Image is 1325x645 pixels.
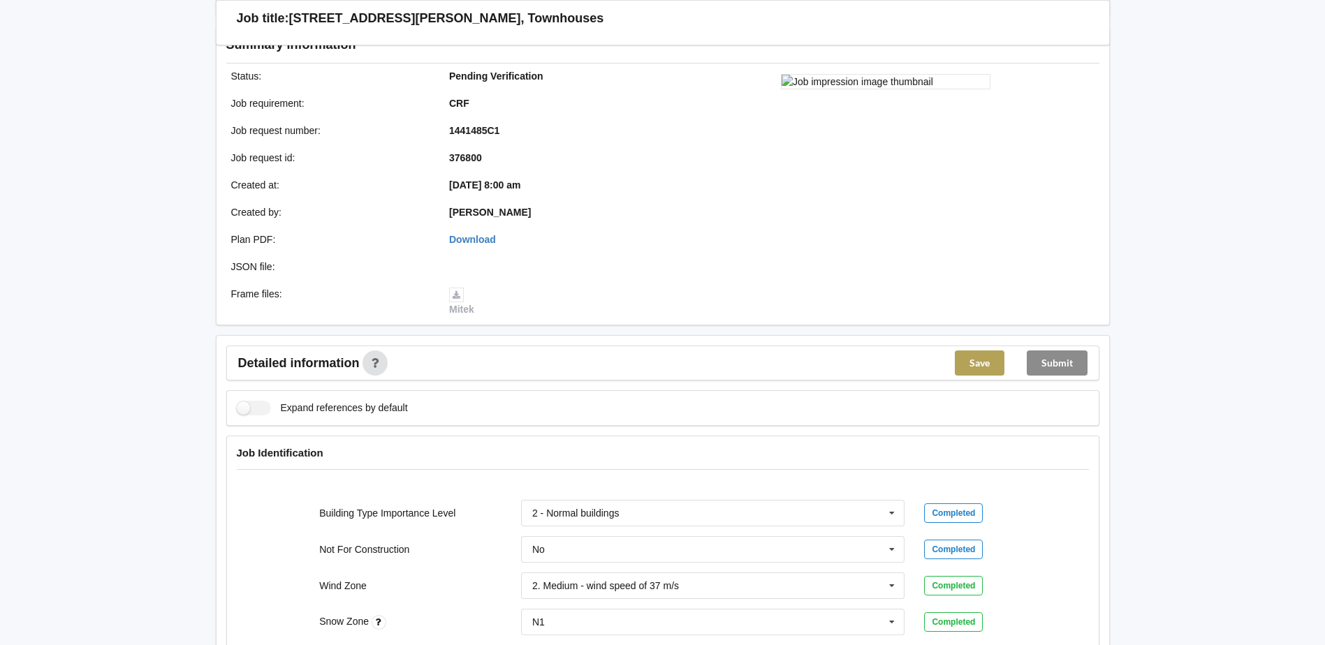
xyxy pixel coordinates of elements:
h3: Job title: [237,10,289,27]
b: 376800 [449,152,482,163]
label: Snow Zone [319,616,372,627]
label: Building Type Importance Level [319,507,455,519]
h3: [STREET_ADDRESS][PERSON_NAME], Townhouses [289,10,604,27]
span: Detailed information [238,357,360,369]
div: Created at : [221,178,440,192]
div: 2. Medium - wind speed of 37 m/s [532,581,679,591]
div: No [532,544,545,554]
div: Completed [924,503,983,523]
div: Frame files : [221,287,440,316]
div: Completed [924,612,983,632]
div: Completed [924,576,983,595]
div: Created by : [221,205,440,219]
label: Wind Zone [319,580,367,591]
div: Job request number : [221,124,440,138]
div: N1 [532,617,545,627]
a: Mitek [449,288,474,315]
div: Status : [221,69,440,83]
div: Job request id : [221,151,440,165]
b: 1441485C1 [449,125,499,136]
label: Expand references by default [237,401,408,415]
b: [PERSON_NAME] [449,207,531,218]
div: 2 - Normal buildings [532,508,620,518]
div: JSON file : [221,260,440,274]
div: Completed [924,540,983,559]
b: Pending Verification [449,71,543,82]
img: Job impression image thumbnail [781,74,990,89]
h4: Job Identification [237,446,1089,459]
b: [DATE] 8:00 am [449,179,520,191]
label: Not For Construction [319,544,409,555]
div: Plan PDF : [221,232,440,246]
a: Download [449,234,496,245]
b: CRF [449,98,469,109]
button: Save [955,350,1004,376]
div: Job requirement : [221,96,440,110]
